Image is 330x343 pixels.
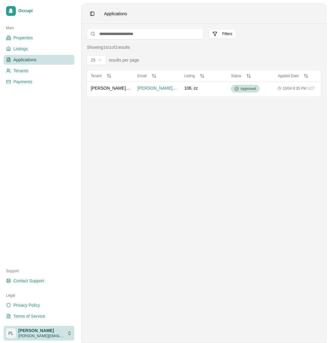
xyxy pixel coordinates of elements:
[4,266,74,276] div: Support
[4,276,74,286] a: Contact Support
[231,73,271,78] button: Status
[104,11,127,17] span: Applications
[13,302,40,308] span: Privacy Policy
[13,79,32,85] span: Payments
[6,328,16,338] span: PL
[4,66,74,76] a: Tenants
[87,44,130,50] div: Showing 1 to 1 of 1 results
[18,328,65,334] span: [PERSON_NAME]
[18,334,65,338] span: [PERSON_NAME][EMAIL_ADDRESS][DOMAIN_NAME]
[18,8,72,14] span: Occupi
[13,57,37,63] span: Applications
[283,86,306,91] span: 10/04 8:35 PM
[13,35,33,41] span: Properties
[4,300,74,310] a: Privacy Policy
[104,11,127,17] nav: breadcrumb
[4,311,74,321] a: Terms of Service
[184,73,224,78] button: Listing
[184,85,198,91] span: 106, cc
[138,74,147,78] span: Email
[231,74,241,78] span: Status
[138,73,177,78] button: Email
[13,68,28,74] span: Tenants
[4,44,74,54] a: Listings
[209,29,236,39] button: Filters
[4,77,74,87] a: Payments
[13,46,28,52] span: Listings
[138,85,177,91] span: [PERSON_NAME][EMAIL_ADDRESS][DOMAIN_NAME]
[307,86,315,91] span: EDT
[91,74,102,78] span: Tenant
[91,85,130,91] span: [PERSON_NAME] Tenant106
[13,313,45,319] span: Terms of Service
[4,33,74,43] a: Properties
[240,86,256,91] span: Approved
[278,74,299,78] span: Applied Date
[91,73,130,78] button: Tenant
[109,57,139,63] span: results per page
[4,326,74,341] button: PL[PERSON_NAME][PERSON_NAME][EMAIL_ADDRESS][DOMAIN_NAME]
[4,23,74,33] div: Main
[4,55,74,65] a: Applications
[4,291,74,300] div: Legal
[278,73,317,78] button: Applied Date
[184,74,195,78] span: Listing
[4,4,74,18] a: Occupi
[13,278,44,284] span: Contact Support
